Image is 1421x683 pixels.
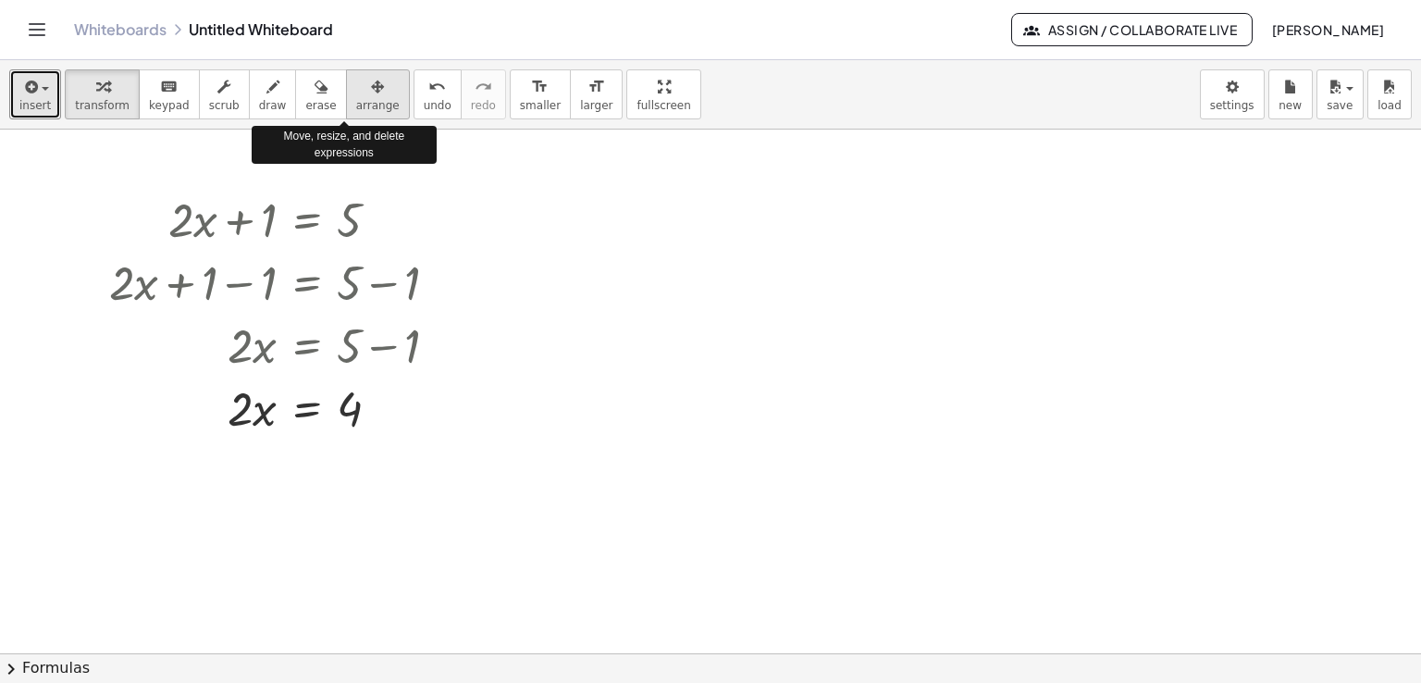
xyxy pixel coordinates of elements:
span: larger [580,99,612,112]
button: new [1268,69,1313,119]
span: load [1378,99,1402,112]
span: erase [305,99,336,112]
button: [PERSON_NAME] [1256,13,1399,46]
button: format_sizesmaller [510,69,571,119]
button: erase [295,69,346,119]
div: Move, resize, and delete expressions [252,126,437,163]
span: arrange [356,99,400,112]
span: draw [259,99,287,112]
i: redo [475,76,492,98]
button: draw [249,69,297,119]
button: fullscreen [626,69,700,119]
i: keyboard [160,76,178,98]
span: Assign / Collaborate Live [1027,21,1237,38]
button: keyboardkeypad [139,69,200,119]
button: arrange [346,69,410,119]
a: Whiteboards [74,20,167,39]
span: transform [75,99,130,112]
button: save [1316,69,1364,119]
span: redo [471,99,496,112]
i: format_size [587,76,605,98]
button: Toggle navigation [22,15,52,44]
span: fullscreen [636,99,690,112]
button: Assign / Collaborate Live [1011,13,1253,46]
span: keypad [149,99,190,112]
button: scrub [199,69,250,119]
button: undoundo [414,69,462,119]
span: smaller [520,99,561,112]
i: format_size [531,76,549,98]
button: settings [1200,69,1265,119]
span: new [1279,99,1302,112]
span: undo [424,99,451,112]
button: insert [9,69,61,119]
button: redoredo [461,69,506,119]
span: save [1327,99,1353,112]
button: format_sizelarger [570,69,623,119]
i: undo [428,76,446,98]
span: settings [1210,99,1254,112]
span: insert [19,99,51,112]
button: transform [65,69,140,119]
span: [PERSON_NAME] [1271,21,1384,38]
button: load [1367,69,1412,119]
span: scrub [209,99,240,112]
